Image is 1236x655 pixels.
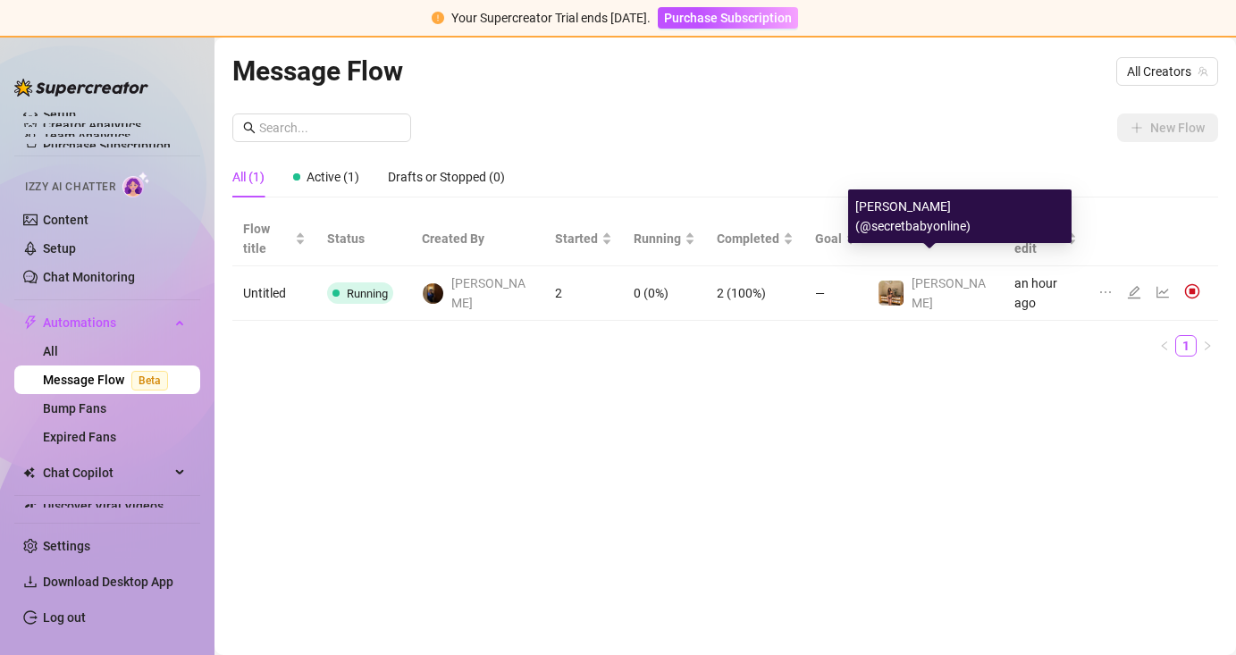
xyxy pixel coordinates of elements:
th: Creator [867,212,1004,266]
span: Your Supercreator Trial ends [DATE]. [451,11,651,25]
span: Running [347,287,388,300]
div: Drafts or Stopped (0) [388,167,505,187]
a: Expired Fans [43,430,116,444]
img: carrie [879,281,904,306]
button: Purchase Subscription [658,7,798,29]
img: logo-BBDzfeDw.svg [14,79,148,97]
th: Created By [411,212,544,266]
button: left [1154,335,1175,357]
img: Chat Copilot [23,466,35,479]
a: All [43,344,58,358]
span: Izzy AI Chatter [25,179,115,196]
span: [PERSON_NAME] [451,273,534,313]
img: svg%3e [1184,283,1200,299]
span: All Creators [1127,58,1207,85]
span: Running [634,229,681,248]
th: Goal [804,212,867,266]
button: New Flow [1117,113,1218,142]
a: Creator Analytics [43,111,186,139]
article: Message Flow [232,50,403,92]
input: Search... [259,118,400,138]
a: Discover Viral Videos [43,499,164,513]
span: Chat Copilot [43,458,170,487]
th: Running [623,212,706,266]
a: Setup [43,241,76,256]
span: [PERSON_NAME] [912,276,986,310]
span: Completed [717,229,779,248]
a: Purchase Subscription [658,11,798,25]
span: ellipsis [1098,285,1113,299]
span: Started [555,229,598,248]
span: Purchase Subscription [664,11,792,25]
a: Content [43,213,88,227]
th: Completed [706,212,804,266]
img: AI Chatter [122,172,150,197]
span: team [1198,66,1208,77]
a: Settings [43,539,90,553]
button: right [1197,335,1218,357]
span: Last edit [1014,219,1063,258]
span: thunderbolt [23,315,38,330]
span: right [1202,340,1213,351]
th: Last edit [1004,212,1088,266]
span: Flow title [243,219,291,258]
li: Next Page [1197,335,1218,357]
span: left [1159,340,1170,351]
a: Chat Monitoring [43,270,135,284]
span: search [243,122,256,134]
td: 0 (0%) [623,266,706,321]
span: Beta [131,371,168,390]
td: 2 [544,266,623,321]
span: exclamation-circle [432,12,444,24]
span: Automations [43,308,170,337]
li: 1 [1175,335,1197,357]
th: Status [316,212,411,266]
a: Bump Fans [43,401,106,416]
div: All (1) [232,167,265,187]
span: Download Desktop App [43,575,173,589]
td: an hour ago [1004,266,1088,321]
span: edit [1127,285,1141,299]
td: Untitled [232,266,316,321]
a: Message FlowBeta [43,373,175,387]
th: Started [544,212,623,266]
img: Danny Hunter [423,283,443,304]
a: Log out [43,610,86,625]
span: Active (1) [307,170,359,184]
a: Purchase Subscription [43,139,171,153]
td: — [804,266,867,321]
span: line-chart [1156,285,1170,299]
a: Team Analytics [43,129,130,143]
span: Goal [815,229,842,248]
td: 2 (100%) [706,266,804,321]
li: Previous Page [1154,335,1175,357]
span: download [23,575,38,589]
th: Flow title [232,212,316,266]
a: Setup [43,107,76,122]
a: 1 [1176,336,1196,356]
